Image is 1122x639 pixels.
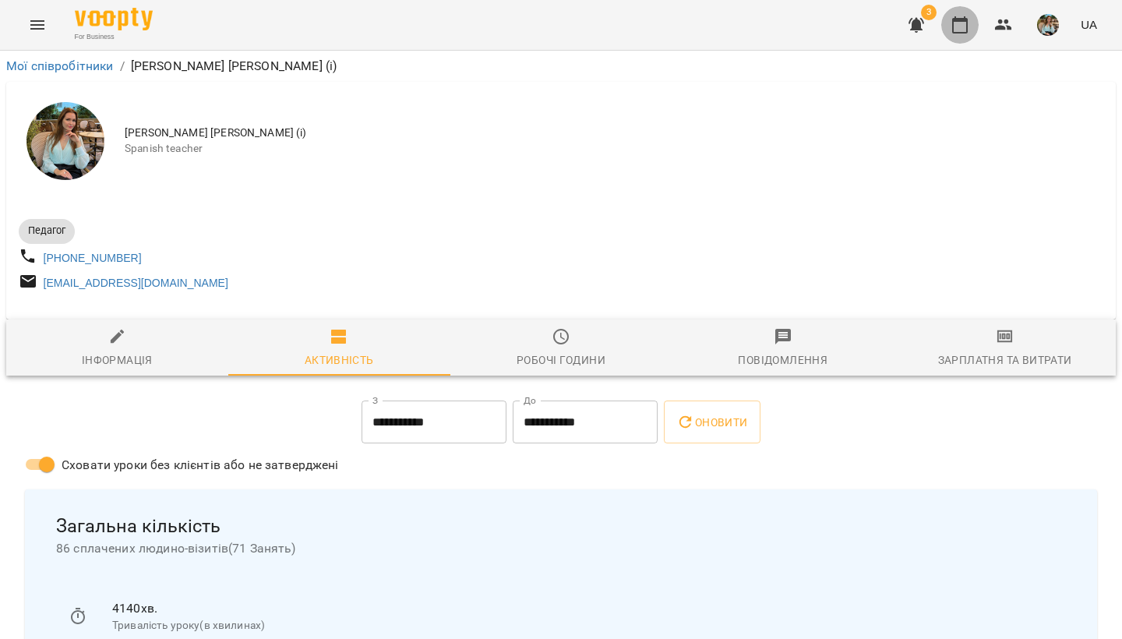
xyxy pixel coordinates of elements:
a: [PHONE_NUMBER] [44,252,142,264]
span: 3 [921,5,937,20]
span: Spanish teacher [125,141,1103,157]
nav: breadcrumb [6,57,1116,76]
span: UA [1081,16,1097,33]
div: Повідомлення [738,351,827,369]
div: Активність [305,351,374,369]
button: Оновити [664,401,760,444]
span: For Business [75,32,153,42]
button: UA [1074,10,1103,39]
span: 86 сплачених людино-візитів ( 71 Занять ) [56,539,1066,558]
a: Мої співробітники [6,58,114,73]
span: Загальна кількість [56,514,1066,538]
p: Тривалість уроку(в хвилинах) [112,618,1053,634]
span: Оновити [676,413,747,432]
li: / [120,57,125,76]
span: Педагог [19,224,75,238]
p: 4140 хв. [112,599,1053,618]
div: Робочі години [517,351,605,369]
div: Інформація [82,351,153,369]
img: Киречук Валерія Володимирівна (і) [26,102,104,180]
button: Menu [19,6,56,44]
div: Зарплатня та Витрати [938,351,1072,369]
span: [PERSON_NAME] [PERSON_NAME] (і) [125,125,1103,141]
p: [PERSON_NAME] [PERSON_NAME] (і) [131,57,337,76]
span: Сховати уроки без клієнтів або не затверджені [62,456,339,475]
a: [EMAIL_ADDRESS][DOMAIN_NAME] [44,277,228,289]
img: 856b7ccd7d7b6bcc05e1771fbbe895a7.jfif [1037,14,1059,36]
img: Voopty Logo [75,8,153,30]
